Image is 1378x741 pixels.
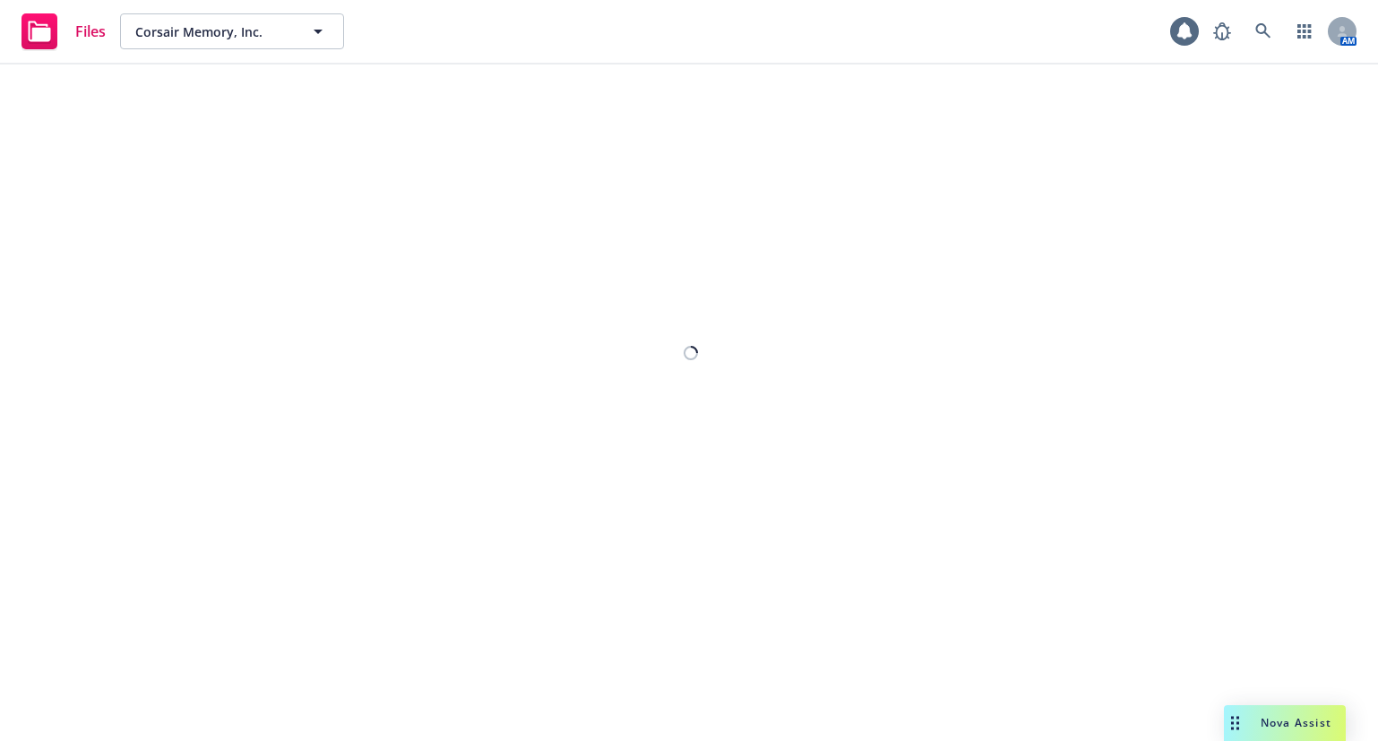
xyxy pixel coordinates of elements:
[1224,705,1346,741] button: Nova Assist
[1261,715,1331,730] span: Nova Assist
[1224,705,1246,741] div: Drag to move
[1204,13,1240,49] a: Report a Bug
[1287,13,1322,49] a: Switch app
[75,24,106,39] span: Files
[120,13,344,49] button: Corsair Memory, Inc.
[135,22,290,41] span: Corsair Memory, Inc.
[14,6,113,56] a: Files
[1245,13,1281,49] a: Search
